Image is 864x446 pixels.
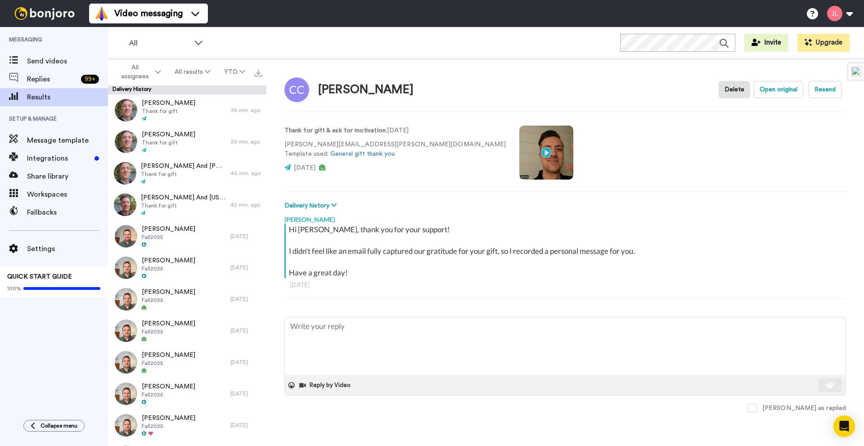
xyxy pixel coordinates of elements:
img: 71fdccf3-edc1-4cc7-bc00-57cce75cb917-thumb.jpg [114,194,136,216]
button: All assignees [110,59,167,85]
a: [PERSON_NAME]Fall2025[DATE] [108,315,266,347]
button: Delete [719,81,750,98]
strong: Thank for gift & ask for motivation [284,127,386,134]
img: 7ed5b2a3-21bc-4fa8-a508-0aa634bd3d7b-thumb.jpg [115,257,137,279]
div: Hi [PERSON_NAME], thank you for your support! I didn't feel like an email fully captured our grat... [289,224,844,278]
span: [PERSON_NAME] And [PERSON_NAME] [141,162,226,171]
span: Settings [27,243,108,254]
span: 100% [7,285,21,292]
span: Fall2025 [142,360,195,367]
span: Integrations [27,153,91,164]
span: All assignees [117,63,153,81]
span: Video messaging [114,7,183,20]
span: Message template [27,135,108,146]
div: [DATE] [230,296,262,303]
button: All results [167,64,217,80]
div: [DATE] [230,264,262,271]
div: 39 min. ago [230,138,262,145]
img: 70629bd1-7de2-480b-ac27-1a11a3015213-thumb.jpg [115,288,137,311]
a: [PERSON_NAME]Fall2025[DATE] [108,221,266,252]
a: [PERSON_NAME] And [US_STATE][PERSON_NAME]Thank for gift42 min. ago [108,189,266,221]
div: [PERSON_NAME] [318,83,414,96]
a: [PERSON_NAME]Fall2025[DATE] [108,284,266,315]
button: Delivery history [284,201,339,211]
img: 5a6b1561-cbe5-4ff9-9a8c-03443bb202b1-thumb.jpg [115,320,137,342]
span: Fall2025 [142,328,195,335]
span: Thank for gift [141,171,226,178]
button: YTD [217,64,252,80]
span: Fall2025 [142,234,195,241]
span: Fall2025 [142,423,195,430]
span: [PERSON_NAME] [142,99,195,108]
span: Fallbacks [27,207,108,218]
div: [DATE] [230,390,262,397]
a: [PERSON_NAME]Thank for gift39 min. ago [108,95,266,126]
img: 71b1bf19-ec65-4b02-a65b-24d40946be7c-thumb.jpg [115,131,137,153]
button: Export all results that match these filters now. [252,65,265,79]
span: Thank for gift [141,202,226,209]
span: [PERSON_NAME] [142,414,195,423]
div: 39 min. ago [230,107,262,114]
span: [DATE] [294,165,315,171]
img: export.svg [255,69,262,77]
button: Invite [744,34,788,52]
p: : [DATE] [284,126,506,135]
div: [DATE] [230,233,262,240]
img: 71b1bf19-ec65-4b02-a65b-24d40946be7c-thumb.jpg [115,99,137,122]
a: [PERSON_NAME]Fall2025[DATE] [108,347,266,378]
a: [PERSON_NAME]Fall2025[DATE] [108,410,266,441]
img: 74c3ffb9-680c-4f74-90b8-f2833ba8212c-thumb.jpg [115,383,137,405]
div: [DATE] [230,327,262,334]
span: [PERSON_NAME] [142,225,195,234]
a: [PERSON_NAME] And [PERSON_NAME]Thank for gift40 min. ago [108,158,266,189]
span: [PERSON_NAME] [142,351,195,360]
button: Reply by Video [298,378,353,392]
div: 99 + [81,75,99,84]
img: vm-color.svg [94,6,109,21]
span: [PERSON_NAME] [142,256,195,265]
img: send-white.svg [825,382,835,389]
span: Thank for gift [142,108,195,115]
span: Workspaces [27,189,108,200]
img: 64c01f77-bd50-4d07-a4ab-1c0b5db5ca4d-thumb.jpg [115,225,137,248]
span: Results [27,92,108,103]
span: Replies [27,74,77,85]
p: [PERSON_NAME][EMAIL_ADDRESS][PERSON_NAME][DOMAIN_NAME] Template used: [284,140,506,159]
img: b7e3a68b-c64b-4313-b5f9-5ce93da1a550-thumb.jpg [114,162,136,185]
a: [PERSON_NAME]Fall2025[DATE] [108,378,266,410]
div: 42 min. ago [230,201,262,208]
span: Send videos [27,56,108,67]
div: Delivery History [108,86,266,95]
div: [DATE] [290,280,841,289]
span: [PERSON_NAME] [142,319,195,328]
img: 77cfba53-567a-4765-9468-ac2301cd809c-thumb.jpg [115,351,137,374]
span: [PERSON_NAME] [142,382,195,391]
span: All [129,38,189,49]
span: Share library [27,171,108,182]
span: QUICK START GUIDE [7,274,72,280]
span: Fall2025 [142,391,195,398]
button: Open original [754,81,803,98]
button: Collapse menu [23,420,85,432]
button: Upgrade [797,34,850,52]
img: bj-logo-header-white.svg [11,7,78,20]
span: [PERSON_NAME] [142,130,195,139]
div: 40 min. ago [230,170,262,177]
button: Resend [809,81,841,98]
a: [PERSON_NAME]Fall2025[DATE] [108,252,266,284]
span: Fall2025 [142,265,195,272]
span: Thank for gift [142,139,195,146]
img: Image of Chelsey Chen [284,77,309,102]
a: General gift thank you [330,151,395,157]
div: [PERSON_NAME] [284,211,846,224]
a: [PERSON_NAME]Thank for gift39 min. ago [108,126,266,158]
div: [DATE] [230,422,262,429]
img: e0e074f7-c529-4335-a1c1-28e4fd5720df-thumb.jpg [115,414,137,437]
div: Open Intercom Messenger [833,415,855,437]
span: Collapse menu [40,422,77,429]
span: [PERSON_NAME] And [US_STATE][PERSON_NAME] [141,193,226,202]
div: [PERSON_NAME] as replied [762,404,846,413]
span: Fall2025 [142,297,195,304]
span: [PERSON_NAME] [142,288,195,297]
